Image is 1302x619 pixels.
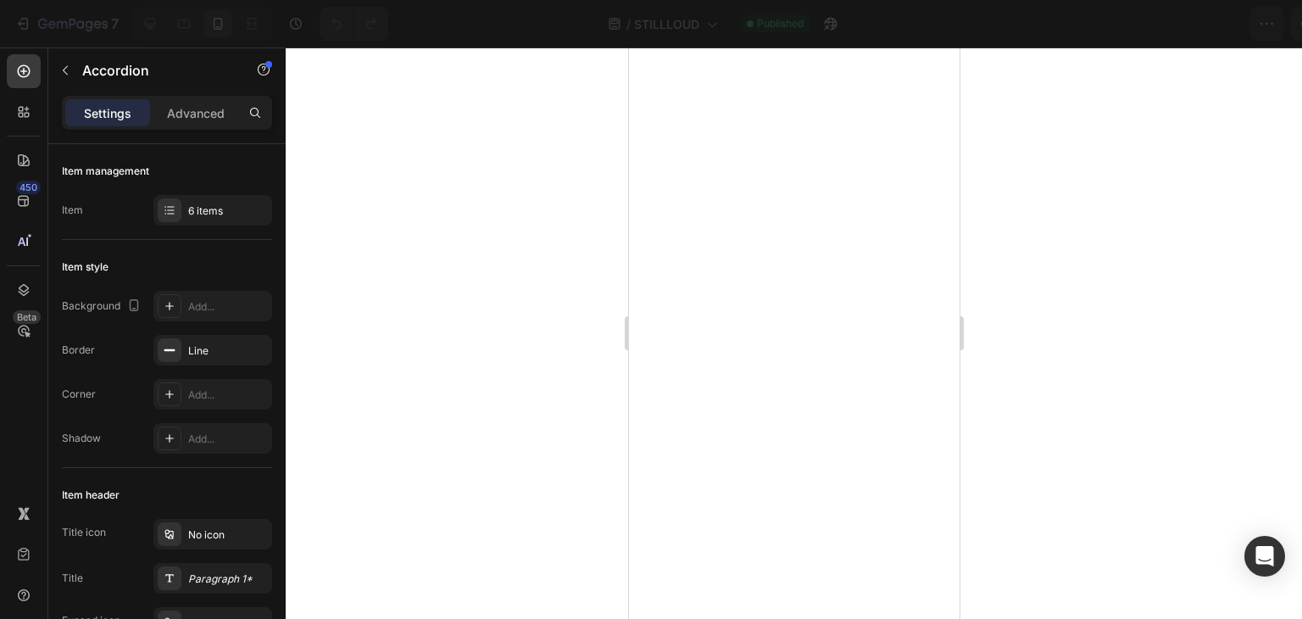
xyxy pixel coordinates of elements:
[62,164,149,179] div: Item management
[188,527,268,543] div: No icon
[62,343,95,358] div: Border
[62,488,120,503] div: Item header
[626,15,631,33] span: /
[62,431,101,446] div: Shadow
[111,14,119,34] p: 7
[188,204,268,219] div: 6 items
[1127,7,1182,41] button: Save
[62,259,108,275] div: Item style
[629,47,960,619] iframe: Design area
[634,15,699,33] span: STILLLOUD
[82,60,226,81] p: Accordion
[188,299,268,315] div: Add...
[167,104,225,122] p: Advanced
[188,388,268,403] div: Add...
[62,203,83,218] div: Item
[1189,7,1260,41] button: Publish
[16,181,41,194] div: 450
[62,571,83,586] div: Title
[62,295,144,318] div: Background
[320,7,388,41] div: Undo/Redo
[757,16,804,31] span: Published
[62,387,96,402] div: Corner
[13,310,41,324] div: Beta
[62,525,106,540] div: Title icon
[1141,17,1169,31] span: Save
[7,7,126,41] button: 7
[84,104,131,122] p: Settings
[188,432,268,447] div: Add...
[188,343,268,359] div: Line
[1204,15,1246,33] div: Publish
[188,572,268,587] div: Paragraph 1*
[1244,536,1285,577] div: Open Intercom Messenger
